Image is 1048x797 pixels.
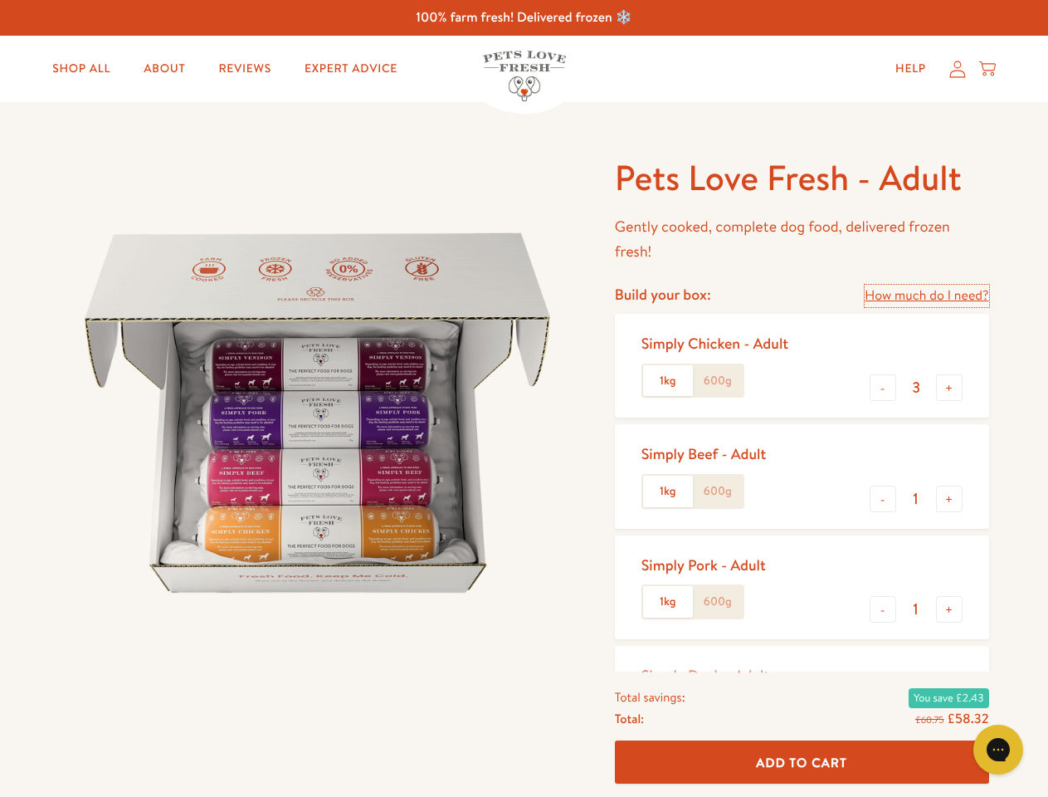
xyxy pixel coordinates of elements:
s: £60.75 [915,712,943,726]
button: + [936,486,963,512]
label: 600g [693,586,743,618]
button: + [936,374,963,401]
span: You save £2.43 [909,687,988,707]
a: Help [882,52,939,86]
button: - [870,374,896,401]
label: 1kg [643,476,693,507]
a: Reviews [205,52,284,86]
button: Add To Cart [615,741,989,785]
a: How much do I need? [865,285,988,307]
span: Total savings: [615,686,685,707]
label: 600g [693,476,743,507]
a: Shop All [39,52,124,86]
button: - [870,486,896,512]
div: Simply Beef - Adult [641,444,767,463]
label: 1kg [643,365,693,397]
div: Simply Chicken - Adult [641,334,788,353]
label: 1kg [643,586,693,618]
span: Add To Cart [756,753,847,770]
img: Pets Love Fresh - Adult [60,155,575,671]
a: About [130,52,198,86]
p: Gently cooked, complete dog food, delivered frozen fresh! [615,214,989,265]
label: 600g [693,365,743,397]
iframe: Gorgias live chat messenger [965,719,1031,780]
div: Simply Duck - Adult [641,666,770,685]
span: £58.32 [947,709,988,727]
div: Simply Pork - Adult [641,555,766,575]
img: Pets Love Fresh [483,51,566,101]
a: Expert Advice [291,52,411,86]
h1: Pets Love Fresh - Adult [615,155,989,201]
button: + [936,596,963,623]
h4: Build your box: [615,285,711,304]
button: - [870,596,896,623]
span: Total: [615,707,644,729]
